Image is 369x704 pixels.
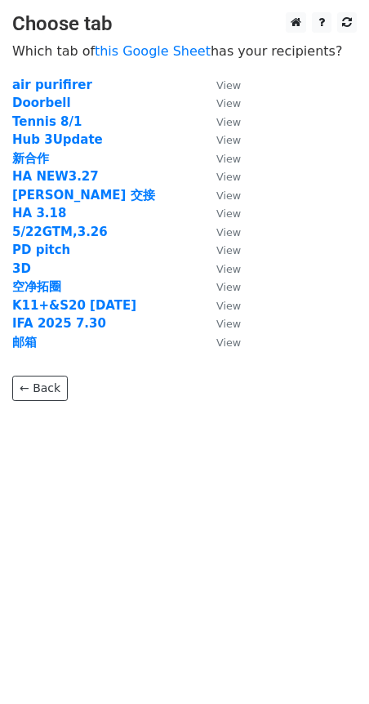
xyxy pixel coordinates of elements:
[216,97,241,109] small: View
[200,114,241,129] a: View
[12,279,61,294] a: 空净拓圈
[12,376,68,401] a: ← Back
[216,336,241,349] small: View
[200,169,241,184] a: View
[216,153,241,165] small: View
[200,206,241,221] a: View
[12,188,155,203] a: [PERSON_NAME] 交接
[216,281,241,293] small: View
[12,42,357,60] p: Which tab of has your recipients?
[216,207,241,220] small: View
[216,226,241,238] small: View
[12,298,136,313] a: K11+&S20 [DATE]
[95,43,211,59] a: this Google Sheet
[200,225,241,239] a: View
[216,300,241,312] small: View
[12,12,357,36] h3: Choose tab
[200,132,241,147] a: View
[216,134,241,146] small: View
[12,225,108,239] a: 5/22GTM,3.26
[200,298,241,313] a: View
[200,96,241,110] a: View
[12,335,37,350] a: 邮箱
[12,316,106,331] a: IFA 2025 7.30
[12,78,92,92] a: air purifirer
[216,189,241,202] small: View
[12,151,49,166] a: 新合作
[12,169,99,184] a: HA NEW3.27
[200,279,241,294] a: View
[12,96,71,110] a: Doorbell
[216,116,241,128] small: View
[12,206,66,221] a: HA 3.18
[216,263,241,275] small: View
[200,243,241,257] a: View
[216,318,241,330] small: View
[12,114,82,129] a: Tennis 8/1
[200,78,241,92] a: View
[12,132,103,147] a: Hub 3Update
[12,243,70,257] a: PD pitch
[216,171,241,183] small: View
[200,335,241,350] a: View
[200,151,241,166] a: View
[216,244,241,256] small: View
[200,261,241,276] a: View
[12,261,31,276] a: 3D
[200,188,241,203] a: View
[216,79,241,91] small: View
[200,316,241,331] a: View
